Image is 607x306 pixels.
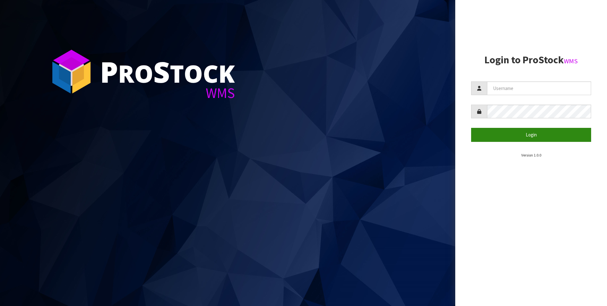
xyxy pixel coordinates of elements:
[100,86,235,100] div: WMS
[100,52,118,91] span: P
[48,48,95,95] img: ProStock Cube
[153,52,170,91] span: S
[471,54,591,66] h2: Login to ProStock
[100,57,235,86] div: ro tock
[521,153,541,157] small: Version 1.0.0
[564,57,578,65] small: WMS
[487,81,591,95] input: Username
[471,128,591,142] button: Login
